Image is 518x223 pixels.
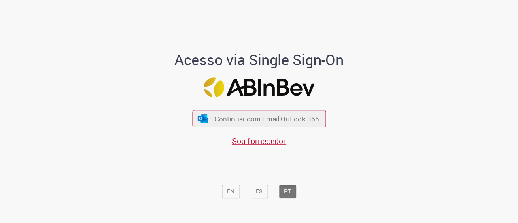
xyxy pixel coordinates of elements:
img: Logo ABInBev [204,77,314,97]
button: PT [279,185,296,198]
button: ícone Azure/Microsoft 360 Continuar com Email Outlook 365 [192,110,326,127]
button: ES [251,185,268,198]
img: ícone Azure/Microsoft 360 [197,114,209,123]
a: Sou fornecedor [232,136,286,147]
button: EN [222,185,240,198]
h1: Acesso via Single Sign-On [147,52,372,68]
span: Continuar com Email Outlook 365 [214,114,319,123]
